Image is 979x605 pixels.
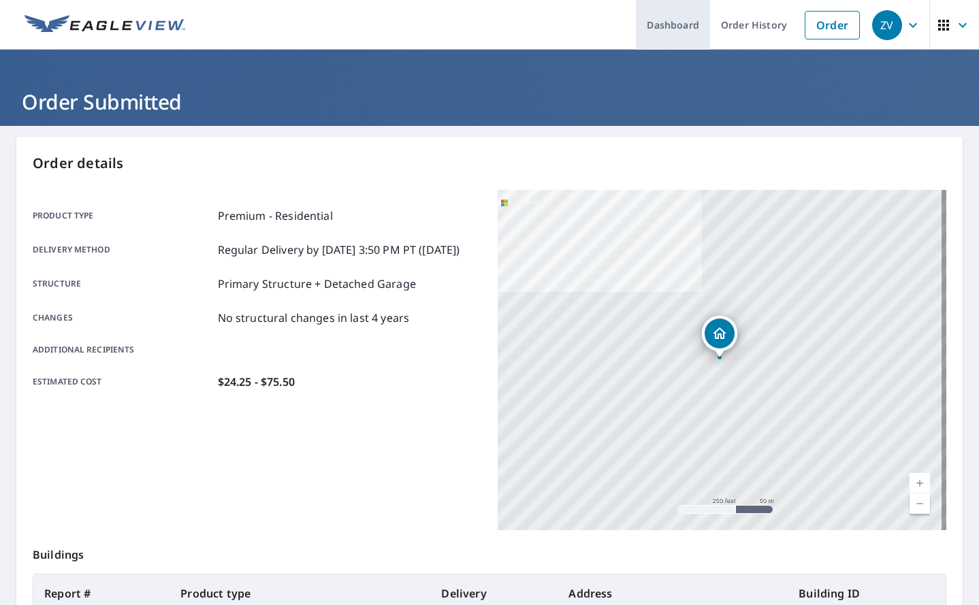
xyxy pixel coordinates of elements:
p: No structural changes in last 4 years [218,310,410,326]
div: ZV [872,10,902,40]
p: $24.25 - $75.50 [218,374,295,390]
p: Delivery method [33,242,212,258]
a: Current Level 17, Zoom In [910,473,930,493]
p: Product type [33,208,212,224]
p: Changes [33,310,212,326]
a: Current Level 17, Zoom Out [910,493,930,514]
p: Regular Delivery by [DATE] 3:50 PM PT ([DATE]) [218,242,460,258]
p: Additional recipients [33,344,212,356]
p: Primary Structure + Detached Garage [218,276,416,292]
img: EV Logo [25,15,185,35]
div: Dropped pin, building 1, Residential property, 330 3rd St Lincoln, IL 62656 [702,316,737,358]
p: Order details [33,153,946,174]
p: Estimated cost [33,374,212,390]
p: Buildings [33,530,946,574]
a: Order [805,11,860,39]
h1: Order Submitted [16,88,963,116]
p: Structure [33,276,212,292]
p: Premium - Residential [218,208,333,224]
